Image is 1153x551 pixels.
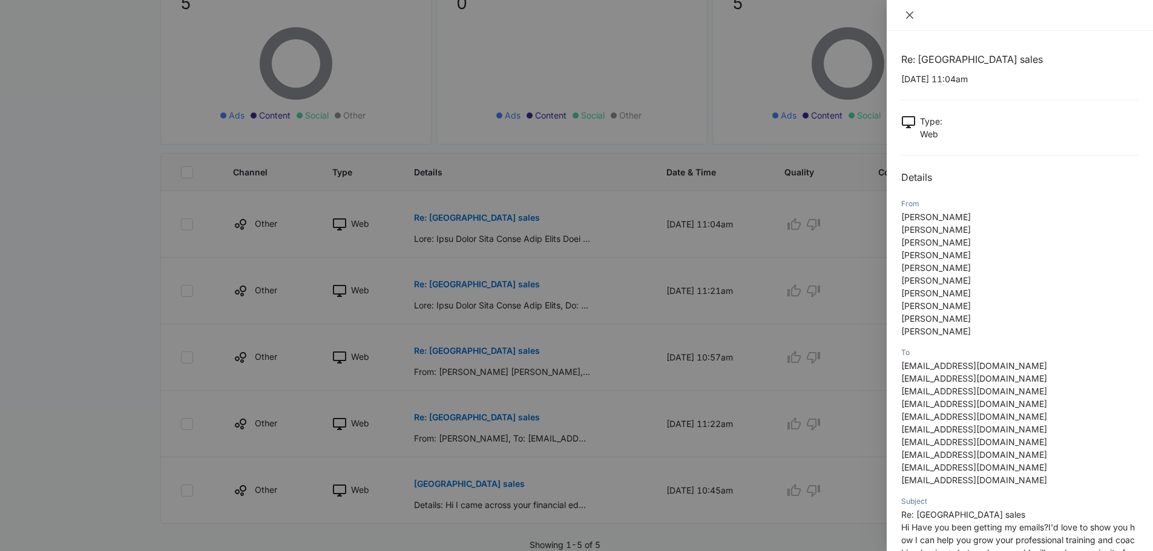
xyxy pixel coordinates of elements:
div: To [901,347,1138,358]
span: [EMAIL_ADDRESS][DOMAIN_NAME] [901,437,1047,447]
span: [EMAIL_ADDRESS][DOMAIN_NAME] [901,360,1047,371]
span: [PERSON_NAME] [901,250,971,260]
span: [PERSON_NAME] [901,288,971,298]
span: [PERSON_NAME] [901,326,971,336]
p: Web [920,128,942,140]
span: [PERSON_NAME] [901,224,971,235]
span: [EMAIL_ADDRESS][DOMAIN_NAME] [901,411,1047,422]
p: [DATE] 11:04am [901,73,1138,85]
h2: Details [901,170,1138,184]
span: [EMAIL_ADDRESS][DOMAIN_NAME] [901,424,1047,434]
span: [EMAIL_ADDRESS][DOMAIN_NAME] [901,373,1047,383]
span: [EMAIL_ADDRESS][DOMAIN_NAME] [901,386,1047,396]
span: [PERSON_NAME] [901,237,971,247]
span: [PERSON_NAME] [901,301,971,311]
span: [EMAIL_ADDRESS][DOMAIN_NAME] [901,399,1047,409]
span: close [905,10,915,20]
div: Subject [901,496,1138,507]
span: Re: [GEOGRAPHIC_DATA] sales [901,509,1025,520]
p: Type : [920,115,942,128]
span: [PERSON_NAME] [901,262,971,273]
button: Close [901,10,918,21]
h1: Re: [GEOGRAPHIC_DATA] sales [901,52,1138,67]
span: [PERSON_NAME] [901,212,971,222]
span: [PERSON_NAME] [901,313,971,324]
span: [EMAIL_ADDRESS][DOMAIN_NAME] [901,449,1047,460]
span: [EMAIL_ADDRESS][DOMAIN_NAME] [901,462,1047,472]
div: From [901,198,1138,209]
span: [EMAIL_ADDRESS][DOMAIN_NAME] [901,475,1047,485]
span: [PERSON_NAME] [901,275,971,285]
